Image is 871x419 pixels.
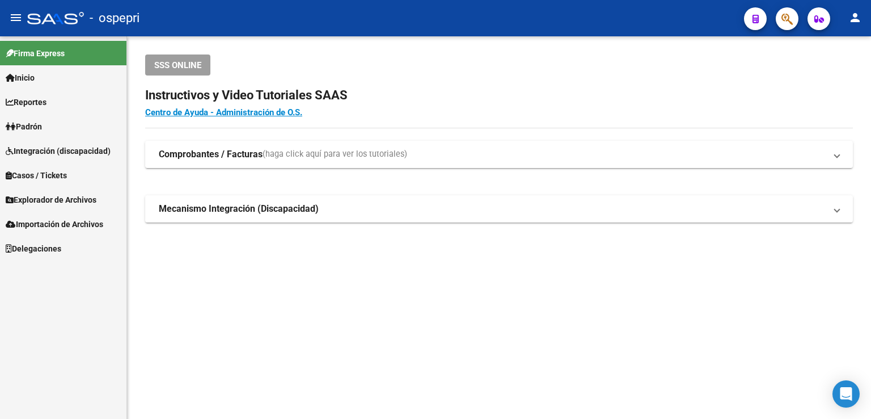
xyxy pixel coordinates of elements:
[6,218,103,231] span: Importación de Archivos
[145,55,210,76] button: SSS ONLINE
[159,203,319,215] strong: Mecanismo Integración (Discapacidad)
[6,72,35,84] span: Inicio
[848,11,862,24] mat-icon: person
[145,107,302,118] a: Centro de Ayuda - Administración de O.S.
[145,85,853,106] h2: Instructivos y Video Tutoriales SAAS
[145,195,853,223] mat-expansion-panel-header: Mecanismo Integración (Discapacidad)
[159,148,263,161] strong: Comprobantes / Facturas
[6,96,46,108] span: Reportes
[6,194,96,206] span: Explorador de Archivos
[9,11,23,24] mat-icon: menu
[6,145,111,157] span: Integración (discapacidad)
[6,120,42,133] span: Padrón
[6,47,65,60] span: Firma Express
[6,242,61,255] span: Delegaciones
[263,148,407,161] span: (haga click aquí para ver los tutoriales)
[832,380,860,408] div: Open Intercom Messenger
[154,60,201,70] span: SSS ONLINE
[6,169,67,182] span: Casos / Tickets
[90,6,139,31] span: - ospepri
[145,141,853,168] mat-expansion-panel-header: Comprobantes / Facturas(haga click aquí para ver los tutoriales)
